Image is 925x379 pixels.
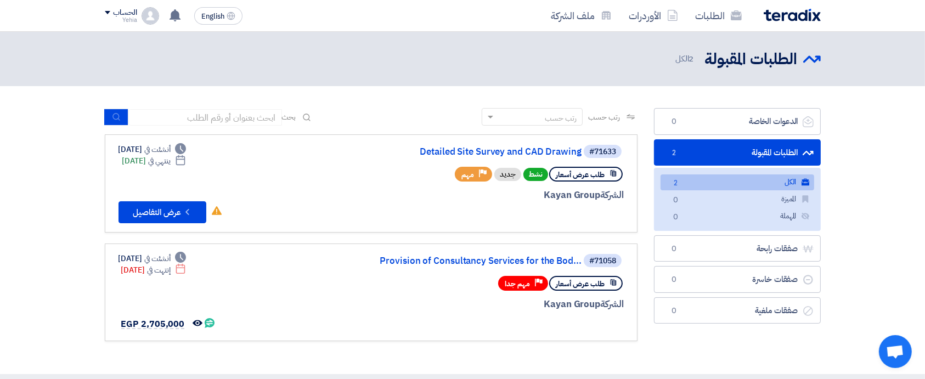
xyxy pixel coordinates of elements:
[194,7,242,25] button: English
[668,274,681,285] span: 0
[705,49,798,70] h2: الطلبات المقبولة
[687,3,751,29] a: الطلبات
[654,266,821,293] a: صفقات خاسرة0
[764,9,821,21] img: Teradix logo
[600,297,624,311] span: الشركة
[621,3,687,29] a: الأوردرات
[121,264,187,276] div: [DATE]
[494,168,521,181] div: جديد
[461,169,474,180] span: مهم
[654,108,821,135] a: الدعوات الخاصة0
[689,53,694,65] span: 2
[114,8,137,18] div: الحساب
[668,148,681,159] span: 2
[661,174,814,190] a: الكل
[556,279,605,289] span: طلب عرض أسعار
[669,212,683,223] span: 0
[661,208,814,224] a: المهملة
[545,112,577,124] div: رتب حسب
[600,188,624,202] span: الشركة
[505,279,530,289] span: مهم جدا
[556,169,605,180] span: طلب عرض أسعار
[661,191,814,207] a: المميزة
[144,144,171,155] span: أنشئت في
[144,253,171,264] span: أنشئت في
[654,139,821,166] a: الطلبات المقبولة2
[148,155,171,167] span: ينتهي في
[360,188,624,202] div: Kayan Group
[119,201,206,223] button: عرض التفاصيل
[119,253,187,264] div: [DATE]
[362,256,582,266] a: Provision of Consultancy Services for the Bod...
[589,257,616,265] div: #71058
[879,335,912,368] div: Open chat
[543,3,621,29] a: ملف الشركة
[588,111,619,123] span: رتب حسب
[668,244,681,254] span: 0
[128,109,282,126] input: ابحث بعنوان أو رقم الطلب
[654,297,821,324] a: صفقات ملغية0
[147,264,171,276] span: إنتهت في
[201,13,224,20] span: English
[589,148,616,156] div: #71633
[675,53,696,65] span: الكل
[105,17,137,23] div: Yehia
[669,195,683,206] span: 0
[668,306,681,316] span: 0
[654,235,821,262] a: صفقات رابحة0
[362,147,582,157] a: Detailed Site Survey and CAD Drawing
[523,168,548,181] span: نشط
[142,7,159,25] img: profile_test.png
[669,178,683,189] span: 2
[121,318,185,331] span: EGP 2,705,000
[360,297,624,312] div: Kayan Group
[119,144,187,155] div: [DATE]
[282,111,296,123] span: بحث
[122,155,187,167] div: [DATE]
[668,116,681,127] span: 0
